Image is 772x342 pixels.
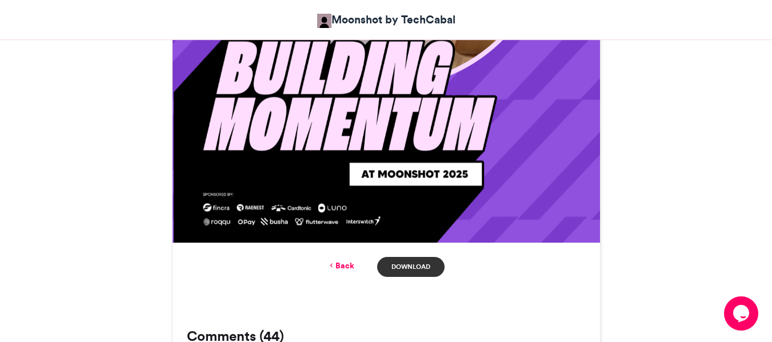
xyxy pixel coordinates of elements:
[724,296,761,331] iframe: chat widget
[327,260,354,272] a: Back
[317,14,331,28] img: Moonshot by TechCabal
[377,257,444,277] a: Download
[317,11,455,28] a: Moonshot by TechCabal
